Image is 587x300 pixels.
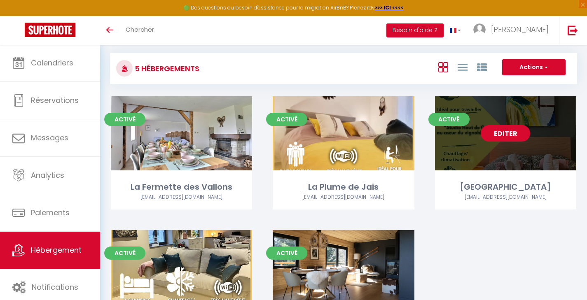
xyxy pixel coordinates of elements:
span: Activé [266,247,307,260]
span: Analytics [31,170,64,180]
a: Chercher [119,16,160,45]
span: [PERSON_NAME] [491,24,549,35]
a: >>> ICI <<<< [375,4,404,11]
button: Actions [502,59,566,76]
span: Activé [428,113,470,126]
div: La Fermette des Vallons [111,181,252,193]
a: Vue par Groupe [477,60,487,74]
img: logout [568,25,578,35]
div: La Plume de Jais [273,181,414,193]
img: ... [473,23,486,36]
span: Messages [31,133,68,143]
span: Activé [104,113,145,126]
h3: 5 Hébergements [133,59,199,78]
a: Vue en Box [438,60,448,74]
a: Editer [481,125,530,142]
img: Super Booking [25,23,75,37]
span: Activé [104,247,145,260]
div: Airbnb [435,193,576,201]
div: Airbnb [273,193,414,201]
div: Airbnb [111,193,252,201]
span: Hébergement [31,245,82,255]
span: Réservations [31,95,79,105]
span: Notifications [32,282,78,292]
span: Chercher [126,25,154,34]
div: [GEOGRAPHIC_DATA] [435,181,576,193]
span: Calendriers [31,58,73,68]
a: ... [PERSON_NAME] [467,16,559,45]
span: Paiements [31,207,70,218]
a: Vue en Liste [458,60,468,74]
span: Activé [266,113,307,126]
button: Besoin d'aide ? [386,23,444,37]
